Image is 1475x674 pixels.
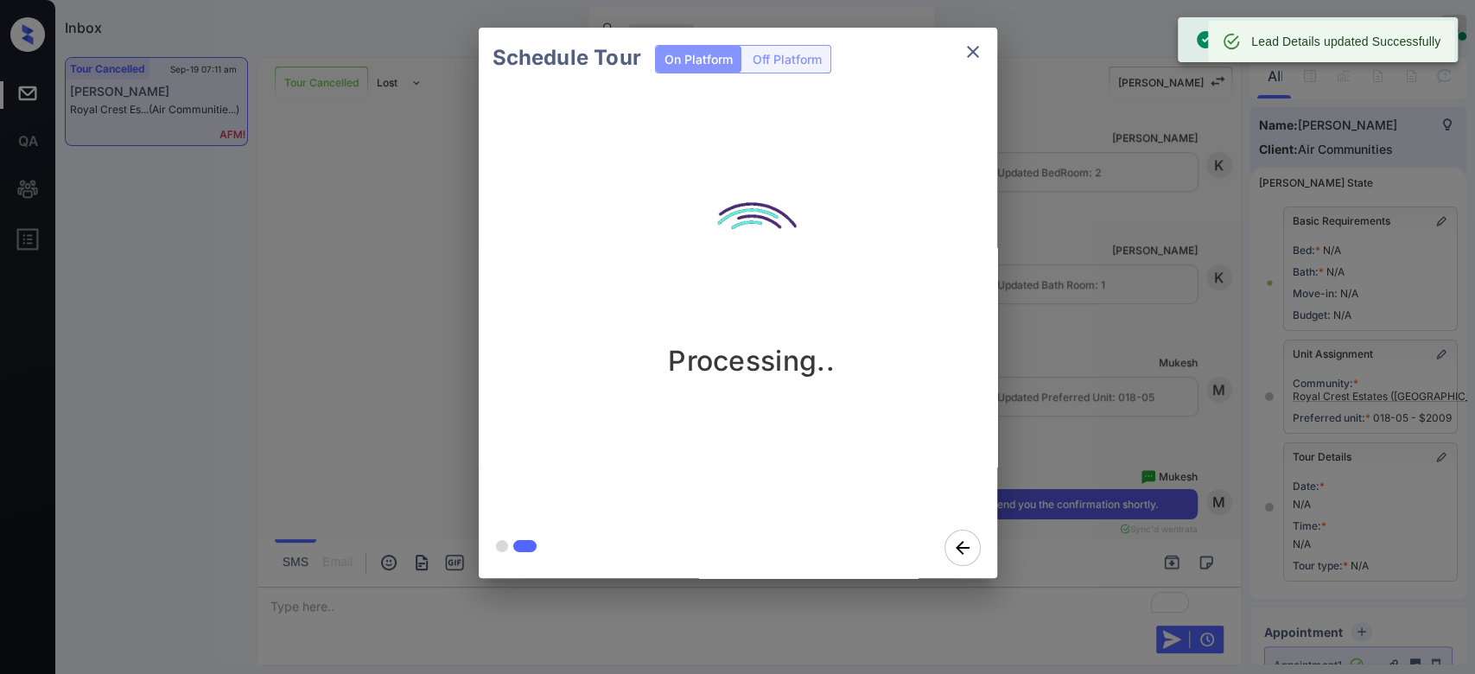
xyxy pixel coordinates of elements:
[956,35,990,69] button: close
[1195,22,1298,57] div: Tour Scheduled
[668,344,835,378] p: Processing..
[665,171,838,344] img: loading.aa47eedddbc51aad1905.gif
[1251,26,1440,57] div: Lead Details updated Successfully
[479,28,655,88] h2: Schedule Tour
